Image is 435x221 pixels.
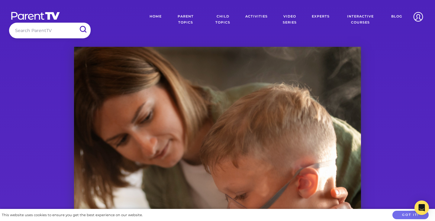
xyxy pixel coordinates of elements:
img: Account [411,9,426,24]
div: Open Intercom Messenger [414,200,429,215]
a: Blog [387,9,407,30]
a: Video Series [272,9,307,30]
a: Home [145,9,166,30]
input: Submit [75,23,91,36]
img: parenttv-logo-white.4c85aaf.svg [11,11,60,20]
a: Experts [307,9,334,30]
a: Interactive Courses [334,9,387,30]
a: Activities [241,9,272,30]
a: Child Topics [205,9,241,30]
button: Got it! [392,211,429,219]
input: Search ParentTV [9,23,91,38]
div: This website uses cookies to ensure you get the best experience on our website. [2,212,143,218]
a: Parent Topics [166,9,205,30]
